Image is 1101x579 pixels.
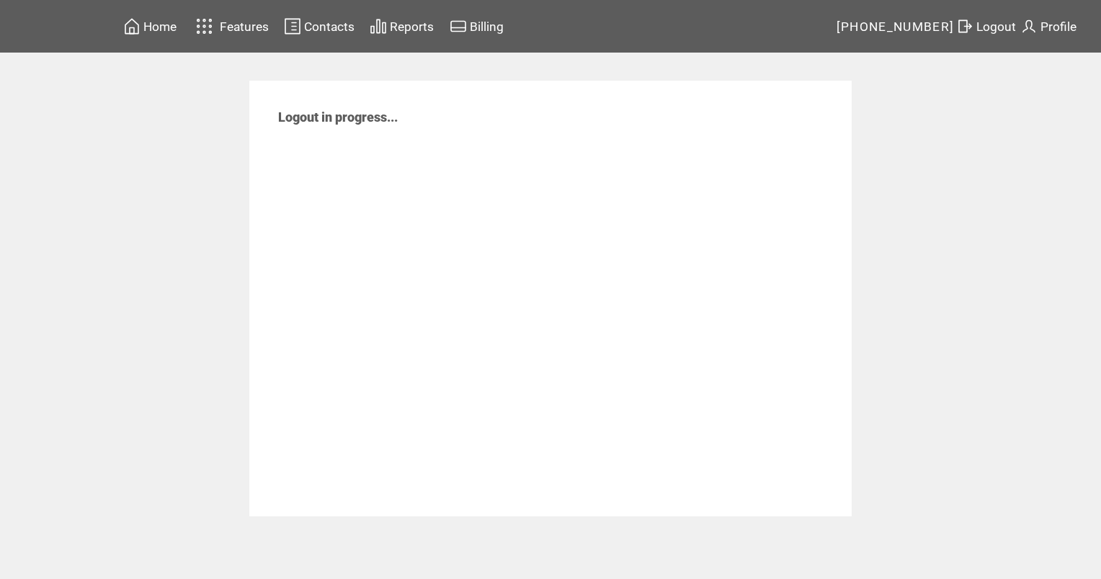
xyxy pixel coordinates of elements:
[123,17,141,35] img: home.svg
[304,19,355,34] span: Contacts
[284,17,301,35] img: contacts.svg
[1020,17,1038,35] img: profile.svg
[447,15,506,37] a: Billing
[282,15,357,37] a: Contacts
[1040,19,1077,34] span: Profile
[278,109,398,125] span: Logout in progress...
[450,17,467,35] img: creidtcard.svg
[220,19,269,34] span: Features
[976,19,1016,34] span: Logout
[1018,15,1079,37] a: Profile
[190,12,271,40] a: Features
[370,17,387,35] img: chart.svg
[954,15,1018,37] a: Logout
[470,19,504,34] span: Billing
[367,15,436,37] a: Reports
[390,19,434,34] span: Reports
[192,14,217,38] img: features.svg
[143,19,177,34] span: Home
[121,15,179,37] a: Home
[956,17,973,35] img: exit.svg
[837,19,955,34] span: [PHONE_NUMBER]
